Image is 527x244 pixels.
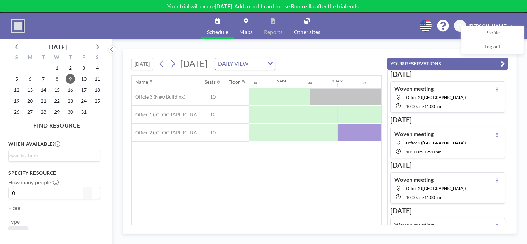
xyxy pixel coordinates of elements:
span: Saturday, October 4, 2025 [92,63,102,73]
span: Room [11,229,25,236]
span: Saturday, October 18, 2025 [92,85,102,95]
span: Sunday, October 12, 2025 [12,85,21,95]
div: Name [135,79,148,85]
label: How many people? [8,179,59,186]
label: Floor [8,204,21,211]
span: Office 2 ([GEOGRAPHIC_DATA]) [132,130,201,136]
h4: Woven meeting [394,222,434,228]
span: 11:00 AM [424,195,441,200]
a: Log out [462,40,523,54]
div: T [37,53,50,62]
div: Search for option [215,58,275,70]
span: Thursday, October 16, 2025 [66,85,75,95]
button: - [83,187,92,199]
span: Friday, October 24, 2025 [79,96,89,106]
div: W [50,53,64,62]
b: [DATE] [215,3,232,9]
h3: [DATE] [390,206,505,215]
span: Wednesday, October 22, 2025 [52,96,62,106]
button: YOUR RESERVATIONS [387,58,508,70]
span: Tuesday, October 21, 2025 [39,96,48,106]
button: [DATE] [131,58,153,70]
div: S [10,53,23,62]
span: Wednesday, October 15, 2025 [52,85,62,95]
h3: [DATE] [390,70,505,79]
span: Saturday, October 25, 2025 [92,96,102,106]
input: Search for option [250,59,263,68]
span: Thursday, October 9, 2025 [66,74,75,84]
span: Thursday, October 23, 2025 [66,96,75,106]
span: - [423,104,424,109]
h3: Specify resource [8,170,100,176]
span: Sunday, October 19, 2025 [12,96,21,106]
span: CV [457,23,463,29]
span: Sunday, October 26, 2025 [12,107,21,117]
a: Reports [258,13,288,39]
span: Sunday, October 5, 2025 [12,74,21,84]
span: Log out [485,43,500,50]
span: Wednesday, October 1, 2025 [52,63,62,73]
a: Other sites [288,13,326,39]
div: 30 [308,81,312,85]
span: Office 2 (New Building) [406,140,466,145]
span: - [225,94,249,100]
span: Monday, October 27, 2025 [25,107,35,117]
span: Friday, October 10, 2025 [79,74,89,84]
input: Search for option [9,152,96,159]
span: 10 [201,130,225,136]
h3: [DATE] [390,161,505,170]
span: 11:00 AM [424,104,441,109]
span: 12 [201,112,225,118]
span: 10:00 AM [406,149,423,154]
h3: [DATE] [390,115,505,124]
img: organization-logo [11,19,25,33]
div: [DATE] [47,42,67,52]
span: 12:30 PM [424,149,441,154]
div: 9AM [277,78,286,83]
div: F [77,53,90,62]
span: [PERSON_NAME] [469,23,507,29]
span: Wednesday, October 8, 2025 [52,74,62,84]
span: Offcie 3 (New Building) [132,94,185,100]
div: 10AM [332,78,344,83]
span: Monday, October 13, 2025 [25,85,35,95]
div: Seats [205,79,216,85]
span: 10:00 AM [406,104,423,109]
h4: FIND RESOURCE [8,119,106,129]
h4: Woven meeting [394,131,434,138]
span: Thursday, October 2, 2025 [66,63,75,73]
h4: Woven meeting [394,85,434,92]
span: Tuesday, October 28, 2025 [39,107,48,117]
span: - [423,149,424,154]
span: Friday, October 31, 2025 [79,107,89,117]
span: Friday, October 3, 2025 [79,63,89,73]
div: Search for option [9,150,100,161]
span: Other sites [294,29,320,35]
div: S [90,53,104,62]
span: DAILY VIEW [217,59,250,68]
button: + [92,187,100,199]
span: Maps [239,29,253,35]
a: Maps [234,13,258,39]
span: Saturday, October 11, 2025 [92,74,102,84]
span: Office 2 (New Building) [406,95,466,100]
a: Schedule [201,13,234,39]
span: - [225,112,249,118]
h4: Woven meeting [394,176,434,183]
span: Monday, October 20, 2025 [25,96,35,106]
span: Reports [264,29,283,35]
span: Office 2 (New Building) [406,186,466,191]
div: Floor [228,79,240,85]
div: 30 [253,81,257,85]
span: Tuesday, October 14, 2025 [39,85,48,95]
span: 10:00 AM [406,195,423,200]
span: Office 1 ([GEOGRAPHIC_DATA]) [132,112,201,118]
div: 30 [363,81,367,85]
span: Thursday, October 30, 2025 [66,107,75,117]
span: Schedule [207,29,228,35]
span: Wednesday, October 29, 2025 [52,107,62,117]
span: [DATE] [180,58,208,69]
a: Profile [462,26,523,40]
span: 10 [201,94,225,100]
div: T [63,53,77,62]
